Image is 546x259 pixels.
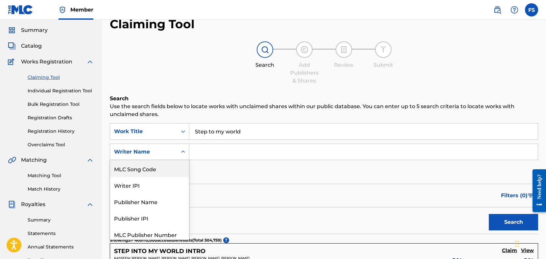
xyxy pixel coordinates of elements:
[223,237,229,243] span: ?
[110,17,195,32] h2: Claiming Tool
[21,26,48,34] span: Summary
[114,128,173,135] div: Work Title
[340,46,348,54] img: step indicator icon for Review
[8,26,16,34] img: Summary
[110,123,538,234] form: Search Form
[288,61,321,85] div: Add Publishers & Shares
[28,230,94,237] a: Statements
[379,46,387,54] img: step indicator icon for Submit
[110,95,538,103] h6: Search
[114,247,205,255] h5: STEP INTO MY WORLD INTRO
[497,187,538,204] button: Filters (0)
[114,148,173,156] div: Writer Name
[110,210,189,226] div: Publisher IPI
[501,192,528,200] span: Filters ( 0 )
[86,200,94,208] img: expand
[525,3,538,16] div: User Menu
[110,237,222,243] p: Showing 31 - 40 of 10,000 accessible results (Total 504,759 )
[327,61,360,69] div: Review
[515,234,519,254] div: Drag
[510,6,518,14] img: help
[21,200,45,208] span: Royalties
[513,227,546,259] iframe: Chat Widget
[110,177,189,193] div: Writer IPI
[28,172,94,179] a: Matching Tool
[28,74,94,81] a: Claiming Tool
[28,141,94,148] a: Overclaims Tool
[8,5,33,14] img: MLC Logo
[8,42,16,50] img: Catalog
[493,6,501,14] img: search
[300,46,308,54] img: step indicator icon for Add Publishers & Shares
[28,128,94,135] a: Registration History
[110,193,189,210] div: Publisher Name
[261,46,269,54] img: step indicator icon for Search
[367,61,400,69] div: Submit
[110,103,538,118] p: Use the search fields below to locate works with unclaimed shares within our public database. You...
[28,114,94,121] a: Registration Drafts
[28,101,94,108] a: Bulk Registration Tool
[86,58,94,66] img: expand
[21,42,42,50] span: Catalog
[8,200,16,208] img: Royalties
[110,160,189,177] div: MLC Song Code
[28,244,94,250] a: Annual Statements
[8,26,48,34] a: SummarySummary
[28,87,94,94] a: Individual Registration Tool
[491,3,504,16] a: Public Search
[110,226,189,243] div: MLC Publisher Number
[21,58,72,66] span: Works Registration
[8,156,16,164] img: Matching
[8,58,16,66] img: Works Registration
[28,186,94,193] a: Match History
[86,156,94,164] img: expand
[508,3,521,16] div: Help
[8,42,42,50] a: CatalogCatalog
[528,164,546,218] iframe: Resource Center
[21,156,47,164] span: Matching
[249,61,281,69] div: Search
[70,6,93,13] span: Member
[502,247,517,254] h5: Claim
[59,6,66,14] img: Top Rightsholder
[28,217,94,224] a: Summary
[489,214,538,230] button: Search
